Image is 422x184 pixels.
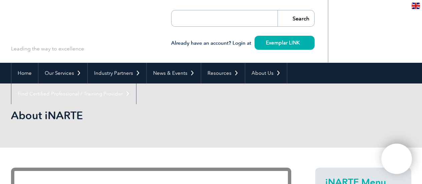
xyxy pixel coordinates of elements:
[412,3,420,9] img: en
[11,110,291,121] h2: About iNARTE
[171,39,315,47] h3: Already have an account? Login at
[201,63,245,83] a: Resources
[11,83,136,104] a: Find Certified Professional / Training Provider
[278,10,314,26] input: Search
[11,45,84,52] p: Leading the way to excellence
[388,151,405,167] img: svg+xml;nitro-empty-id=ODg5OjExNg==-1;base64,PHN2ZyB2aWV3Qm94PSIwIDAgNDAwIDQwMCIgd2lkdGg9IjQwMCIg...
[88,63,146,83] a: Industry Partners
[245,63,287,83] a: About Us
[300,41,303,44] img: svg+xml;nitro-empty-id=MzQ4OjIzMg==-1;base64,PHN2ZyB2aWV3Qm94PSIwIDAgMTEgMTEiIHdpZHRoPSIxMSIgaGVp...
[11,63,38,83] a: Home
[38,63,87,83] a: Our Services
[255,36,315,50] a: Exemplar LINK
[147,63,201,83] a: News & Events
